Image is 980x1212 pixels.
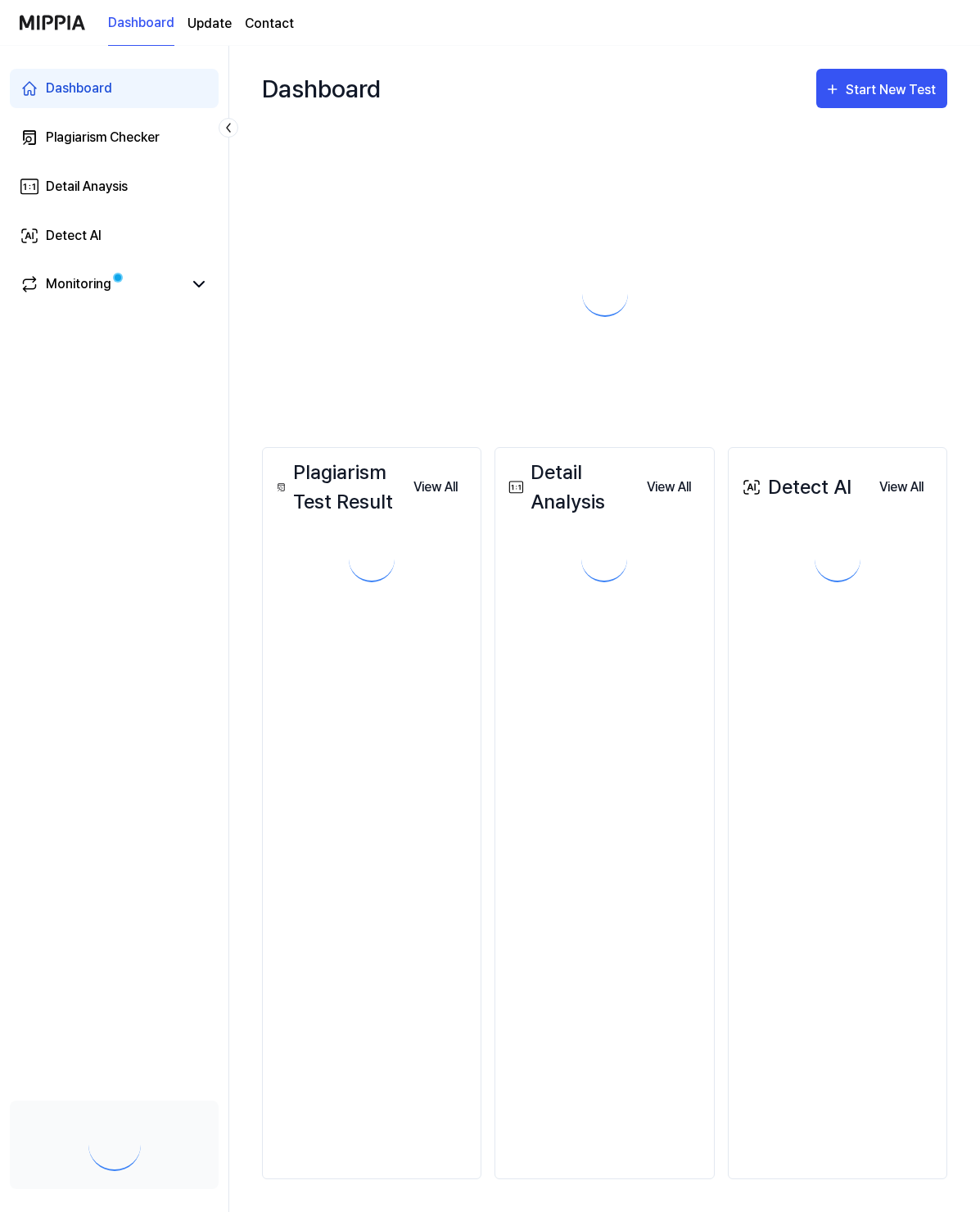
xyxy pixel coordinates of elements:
a: View All [866,470,937,504]
a: Detect AI [10,216,219,256]
div: Detail Analysis [505,458,633,517]
a: Plagiarism Checker [10,118,219,157]
div: Plagiarism Checker [46,128,160,147]
a: Dashboard [10,69,219,108]
button: View All [634,471,704,504]
a: View All [400,470,471,504]
div: Plagiarism Test Result [273,458,400,517]
button: Start New Test [816,69,947,108]
button: View All [400,471,471,504]
div: Monitoring [46,274,111,294]
a: Contact [245,14,294,34]
div: Dashboard [262,62,381,115]
a: Dashboard [108,1,174,46]
div: Detect AI [738,473,851,502]
div: Detail Anaysis [46,177,128,197]
button: View All [866,471,937,504]
div: Start New Test [846,79,939,101]
a: Update [187,14,232,34]
a: Monitoring [20,274,183,294]
a: Detail Anaysis [10,167,219,206]
div: Detect AI [46,226,102,246]
div: Dashboard [46,79,112,98]
a: View All [634,470,704,504]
